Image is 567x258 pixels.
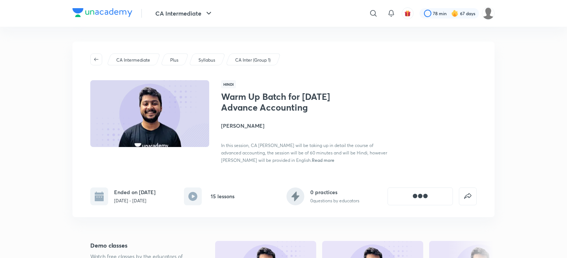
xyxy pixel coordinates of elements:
[402,7,414,19] button: avatar
[90,241,191,250] h5: Demo classes
[116,57,150,63] p: CA Intermediate
[388,187,453,205] button: [object Object]
[72,8,132,17] img: Company Logo
[114,197,156,204] p: [DATE] - [DATE]
[169,57,180,63] a: Plus
[114,188,156,196] h6: Ended on [DATE]
[211,192,234,200] h6: 15 lessons
[482,7,495,20] img: dhanak
[170,57,178,63] p: Plus
[115,57,152,63] a: CA Intermediate
[310,188,359,196] h6: 0 practices
[198,57,215,63] p: Syllabus
[151,6,218,21] button: CA Intermediate
[89,79,210,148] img: Thumbnail
[312,157,334,163] span: Read more
[221,80,236,88] span: Hindi
[221,143,387,163] span: In this session, CA [PERSON_NAME] will be taking up in detail the course of advanced accounting, ...
[404,10,411,17] img: avatar
[234,57,272,63] a: CA Inter (Group 1)
[310,197,359,204] p: 0 questions by educators
[221,91,343,113] h1: Warm Up Batch for [DATE] Advance Accounting
[235,57,270,63] p: CA Inter (Group 1)
[72,8,132,19] a: Company Logo
[451,10,459,17] img: streak
[197,57,217,63] a: Syllabus
[221,122,388,130] h4: [PERSON_NAME]
[459,187,477,205] button: false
